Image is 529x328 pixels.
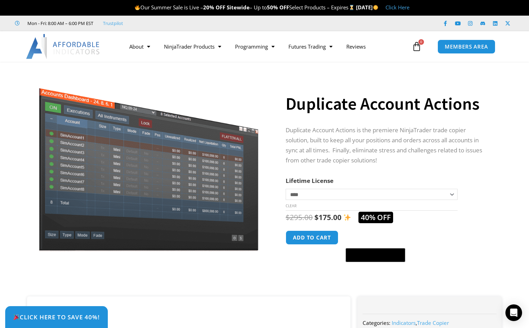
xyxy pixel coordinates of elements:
[281,39,339,54] a: Futures Trading
[339,39,373,54] a: Reviews
[445,44,488,49] span: MEMBERS AREA
[344,229,407,246] iframe: Secure express checkout frame
[14,314,19,320] img: 🎉
[5,306,108,328] a: 🎉Click Here to save 40%!
[286,212,290,222] span: $
[122,39,410,54] nav: Menu
[401,36,432,57] a: 0
[314,212,341,222] bdi: 175.00
[135,4,356,11] span: Our Summer Sale is Live – – Up to Select Products – Expires
[26,19,93,27] span: Mon - Fri: 8:00 AM – 6:00 PM EST
[344,214,351,221] img: ✨
[135,5,140,10] img: 🔥
[356,4,379,11] strong: [DATE]
[286,92,488,116] h1: Duplicate Account Actions
[286,177,333,185] label: Lifetime License
[349,5,354,10] img: ⌛
[267,4,289,11] strong: 50% OFF
[157,39,228,54] a: NinjaTrader Products
[122,39,157,54] a: About
[286,230,338,245] button: Add to cart
[358,212,393,223] span: 40% OFF
[385,4,409,11] a: Click Here
[505,304,522,321] div: Open Intercom Messenger
[203,4,225,11] strong: 20% OFF
[286,125,488,166] p: Duplicate Account Actions is the premiere NinjaTrader trade copier solution, built to keep all yo...
[228,39,281,54] a: Programming
[346,248,405,262] button: Buy with GPay
[286,212,313,222] bdi: 295.00
[26,34,101,59] img: LogoAI | Affordable Indicators – NinjaTrader
[227,4,250,11] strong: Sitewide
[286,266,488,272] iframe: PayPal Message 1
[314,212,319,222] span: $
[13,314,100,320] span: Click Here to save 40%!
[103,19,123,27] a: Trustpilot
[437,40,495,54] a: MEMBERS AREA
[418,39,424,45] span: 0
[373,5,378,10] img: 🌞
[286,203,296,208] a: Clear options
